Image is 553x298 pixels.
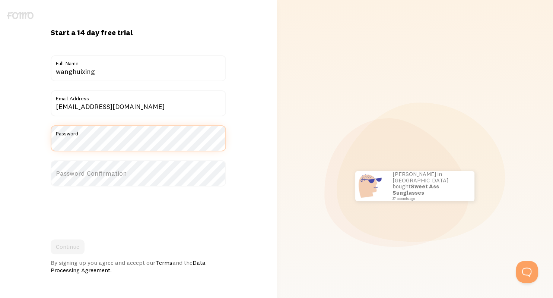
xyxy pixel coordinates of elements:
[51,55,226,68] label: Full Name
[155,259,172,266] a: Terms
[51,259,226,274] div: By signing up you agree and accept our and the .
[51,90,226,103] label: Email Address
[51,195,164,225] iframe: reCAPTCHA
[51,28,226,37] h1: Start a 14 day free trial
[51,160,226,186] label: Password Confirmation
[516,261,538,283] iframe: Help Scout Beacon - Open
[51,125,226,138] label: Password
[7,12,34,19] img: fomo-logo-gray-b99e0e8ada9f9040e2984d0d95b3b12da0074ffd48d1e5cb62ac37fc77b0b268.svg
[51,259,206,274] a: Data Processing Agreement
